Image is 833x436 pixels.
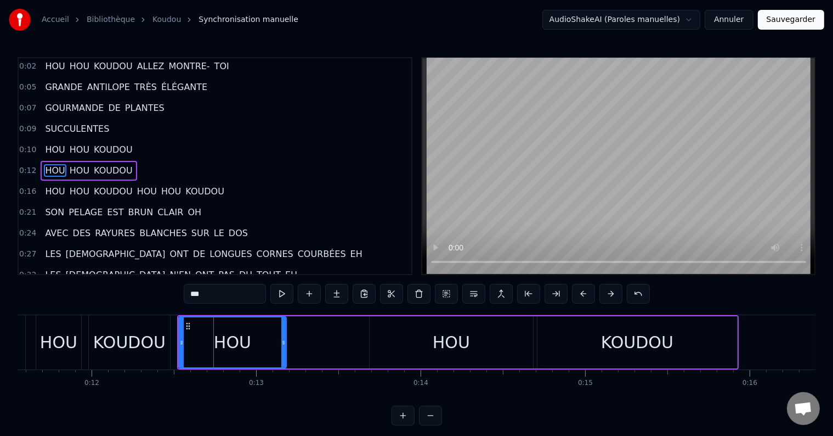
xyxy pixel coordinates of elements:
[44,143,66,156] span: HOU
[217,269,236,281] span: PAS
[127,206,154,219] span: BRUN
[190,227,211,239] span: SUR
[192,248,206,260] span: DE
[705,10,753,30] button: Annuler
[136,185,158,198] span: HOU
[44,206,65,219] span: SON
[44,227,69,239] span: AVEC
[19,144,36,155] span: 0:10
[160,81,208,93] span: ÉLÉGANTE
[297,248,347,260] span: COURBÉES
[9,9,31,31] img: youka
[138,227,188,239] span: BLANCHES
[87,14,135,25] a: Bibliothèque
[93,60,134,72] span: KOUDOU
[107,102,121,114] span: DE
[284,269,298,281] span: EH
[349,248,364,260] span: EH
[44,81,83,93] span: GRANDE
[578,379,593,388] div: 0:15
[19,249,36,260] span: 0:27
[19,124,36,135] span: 0:09
[758,10,824,30] button: Sauvegarder
[238,269,253,281] span: DU
[86,81,131,93] span: ANTILOPE
[184,185,225,198] span: KOUDOU
[44,269,62,281] span: LES
[136,60,166,72] span: ALLEZ
[19,270,36,281] span: 0:32
[787,392,820,425] div: Ouvrir le chat
[67,206,104,219] span: PELAGE
[44,122,110,135] span: SUCCULENTES
[65,248,167,260] span: [DEMOGRAPHIC_DATA]
[19,82,36,93] span: 0:05
[433,330,470,355] div: HOU
[40,330,77,355] div: HOU
[44,60,66,72] span: HOU
[84,379,99,388] div: 0:12
[213,60,230,72] span: TOI
[19,103,36,114] span: 0:07
[160,185,182,198] span: HOU
[186,206,202,219] span: OH
[601,330,673,355] div: KOUDOU
[199,14,298,25] span: Synchronisation manuelle
[133,81,158,93] span: TRÈS
[19,61,36,72] span: 0:02
[42,14,298,25] nav: breadcrumb
[69,185,90,198] span: HOU
[19,207,36,218] span: 0:21
[44,185,66,198] span: HOU
[194,269,215,281] span: ONT
[124,102,166,114] span: PLANTES
[42,14,69,25] a: Accueil
[93,330,166,355] div: KOUDOU
[72,227,92,239] span: DES
[168,60,211,72] span: MONTRE-
[213,227,225,239] span: LE
[69,164,90,177] span: HOU
[169,248,190,260] span: ONT
[94,227,136,239] span: RAYURES
[413,379,428,388] div: 0:14
[256,248,294,260] span: CORNES
[106,206,124,219] span: EST
[249,379,264,388] div: 0:13
[69,60,90,72] span: HOU
[256,269,282,281] span: TOUT
[44,248,62,260] span: LES
[208,248,253,260] span: LONGUES
[65,269,167,281] span: [DEMOGRAPHIC_DATA]
[44,164,66,177] span: HOU
[156,206,184,219] span: CLAIR
[743,379,757,388] div: 0:16
[228,227,249,239] span: DOS
[19,228,36,239] span: 0:24
[19,165,36,176] span: 0:12
[93,143,134,156] span: KOUDOU
[44,102,105,114] span: GOURMANDE
[152,14,181,25] a: Koudou
[93,185,134,198] span: KOUDOU
[214,330,251,355] div: HOU
[69,143,90,156] span: HOU
[169,269,192,281] span: N'EN
[93,164,134,177] span: KOUDOU
[19,186,36,197] span: 0:16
